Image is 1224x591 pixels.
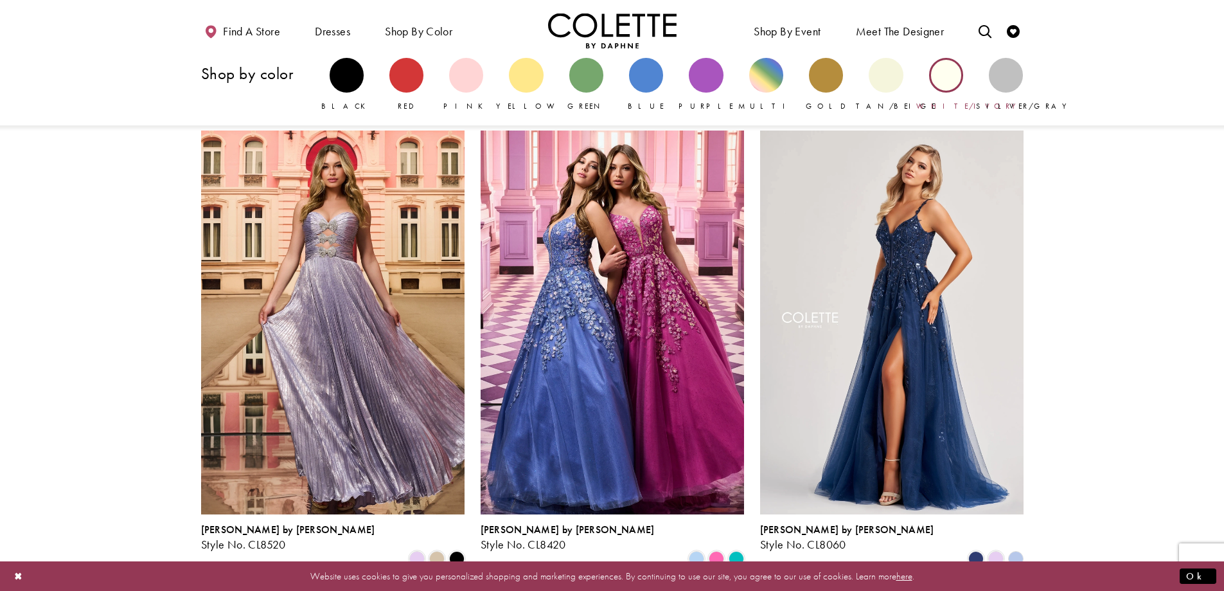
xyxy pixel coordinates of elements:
[315,25,350,38] span: Dresses
[8,565,30,587] button: Close Dialog
[382,13,456,48] span: Shop by color
[976,101,1073,111] span: Silver/Gray
[443,101,490,111] span: Pink
[481,524,655,551] div: Colette by Daphne Style No. CL8420
[760,523,934,536] span: [PERSON_NAME] by [PERSON_NAME]
[1180,568,1216,584] button: Submit Dialog
[709,551,724,567] i: Pink
[481,523,655,536] span: [PERSON_NAME] by [PERSON_NAME]
[449,58,483,112] a: Pink
[856,25,945,38] span: Meet the designer
[321,101,372,111] span: Black
[750,13,824,48] span: Shop By Event
[481,537,566,552] span: Style No. CL8420
[749,58,783,112] a: Multi
[330,58,364,112] a: Black
[989,58,1023,112] a: Silver/Gray
[93,567,1131,585] p: Website uses cookies to give you personalized shopping and marketing experiences. By continuing t...
[679,101,734,111] span: Purple
[760,131,1024,514] a: Visit Colette by Daphne Style No. CL8060 Page
[760,524,934,551] div: Colette by Daphne Style No. CL8060
[548,13,677,48] img: Colette by Daphne
[201,523,375,536] span: [PERSON_NAME] by [PERSON_NAME]
[409,551,425,567] i: Lilac
[628,101,664,111] span: Blue
[201,65,317,82] h3: Shop by color
[201,13,283,48] a: Find a store
[385,25,452,38] span: Shop by color
[567,101,605,111] span: Green
[548,13,677,48] a: Visit Home Page
[916,101,1023,111] span: White/Ivory
[689,551,704,567] i: Periwinkle
[201,537,286,552] span: Style No. CL8520
[398,101,414,111] span: Red
[496,101,561,111] span: Yellow
[853,13,948,48] a: Meet the designer
[689,58,723,112] a: Purple
[806,101,847,111] span: Gold
[1008,551,1024,567] i: Bluebell
[975,13,995,48] a: Toggle search
[856,101,936,111] span: Tan/Beige
[429,551,445,567] i: Gold Dust
[509,58,543,112] a: Yellow
[754,25,820,38] span: Shop By Event
[738,101,794,111] span: Multi
[201,524,375,551] div: Colette by Daphne Style No. CL8520
[312,13,353,48] span: Dresses
[449,551,465,567] i: Black
[389,58,423,112] a: Red
[929,58,963,112] a: White/Ivory
[968,551,984,567] i: Navy Blue
[988,551,1004,567] i: Lilac
[1004,13,1023,48] a: Check Wishlist
[729,551,744,567] i: Jade
[869,58,903,112] a: Tan/Beige
[809,58,843,112] a: Gold
[896,569,912,582] a: here
[201,131,465,514] a: Visit Colette by Daphne Style No. CL8520 Page
[629,58,663,112] a: Blue
[760,537,846,552] span: Style No. CL8060
[223,25,280,38] span: Find a store
[481,131,744,514] a: Visit Colette by Daphne Style No. CL8420 Page
[569,58,603,112] a: Green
